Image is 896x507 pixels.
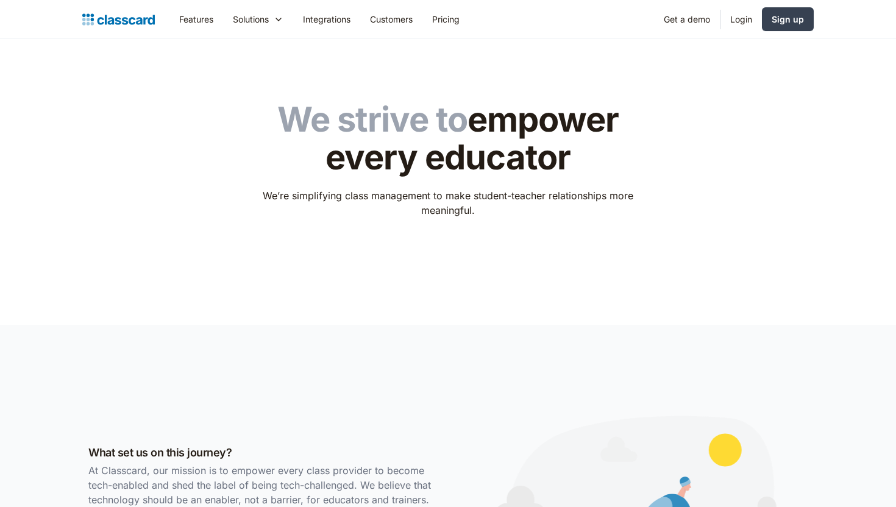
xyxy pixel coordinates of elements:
a: Customers [360,5,422,33]
h3: What set us on this journey? [88,444,442,461]
p: We’re simplifying class management to make student-teacher relationships more meaningful. [255,188,642,218]
div: Solutions [233,13,269,26]
a: Get a demo [654,5,720,33]
div: Sign up [772,13,804,26]
a: Pricing [422,5,469,33]
a: Login [720,5,762,33]
a: home [82,11,155,28]
a: Integrations [293,5,360,33]
h1: empower every educator [255,101,642,176]
a: Sign up [762,7,814,31]
a: Features [169,5,223,33]
span: We strive to [277,99,468,140]
div: Solutions [223,5,293,33]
